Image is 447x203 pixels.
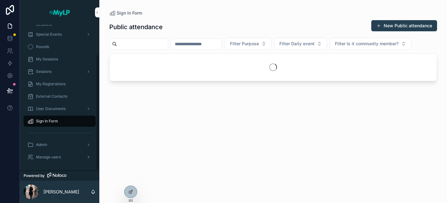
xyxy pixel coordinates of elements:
[24,116,96,127] a: Sign In Form
[371,20,437,31] button: New Public attendance
[109,10,142,16] a: Sign In Form
[36,142,47,147] span: Admin
[24,139,96,150] a: Admin
[117,10,142,16] span: Sign In Form
[36,82,65,86] span: My Registrations
[49,7,70,17] img: App logo
[335,41,399,47] span: Filter Is it community member?
[36,94,67,99] span: External Contacts
[36,106,65,111] span: User Documents
[36,119,58,124] span: Sign In Form
[20,25,99,170] div: scrollable content
[24,41,96,52] a: Rounds
[24,78,96,90] a: My Registrations
[36,57,58,62] span: My Sessions
[109,23,163,31] h1: Public attendance
[36,44,49,49] span: Rounds
[279,41,314,47] span: Filter Daily event
[36,32,62,37] span: Special Events
[36,155,61,160] span: Manage users
[43,189,79,195] p: [PERSON_NAME]
[24,29,96,40] a: Special Events
[274,38,327,50] button: Select Button
[24,173,45,178] span: Powered by
[225,38,272,50] button: Select Button
[24,54,96,65] a: My Sessions
[24,66,96,77] a: Sessions
[24,152,96,163] a: Manage users
[230,41,259,47] span: Filter Purpose
[24,103,96,114] a: User Documents
[36,69,52,74] span: Sessions
[20,170,99,181] a: Powered by
[24,91,96,102] a: External Contacts
[330,38,411,50] button: Select Button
